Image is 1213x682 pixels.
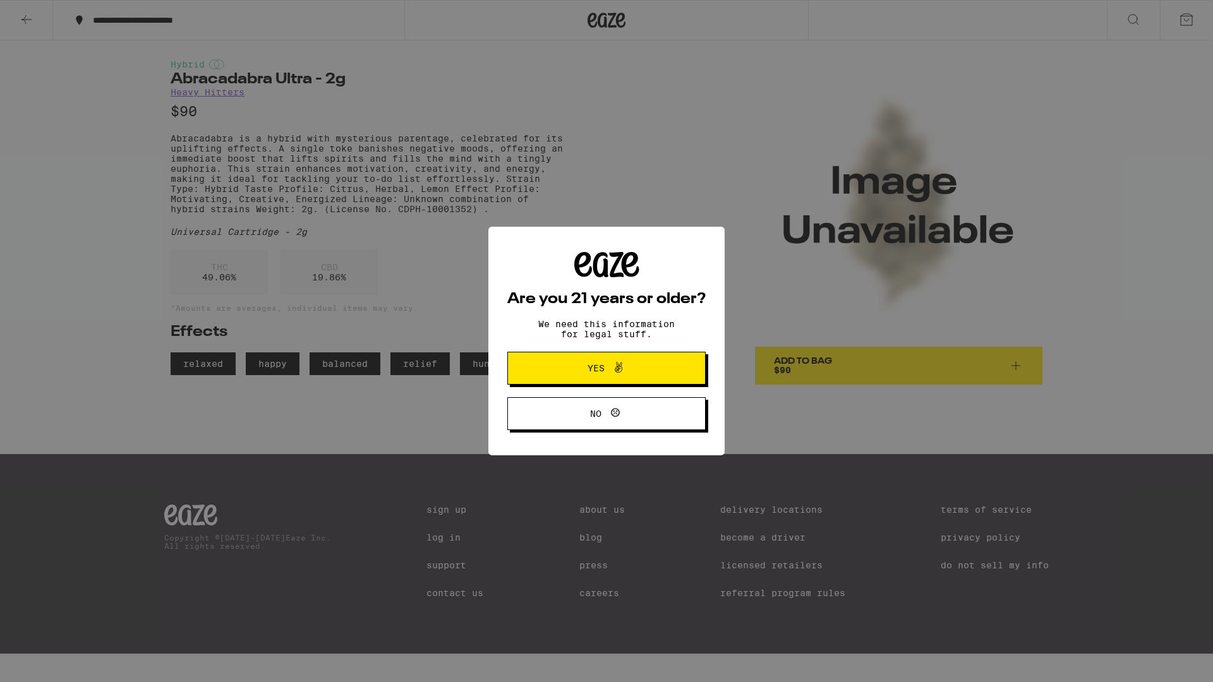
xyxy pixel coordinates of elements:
[507,292,706,307] h2: Are you 21 years or older?
[507,352,706,385] button: Yes
[528,319,685,339] p: We need this information for legal stuff.
[590,409,601,418] span: No
[588,364,605,373] span: Yes
[507,397,706,430] button: No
